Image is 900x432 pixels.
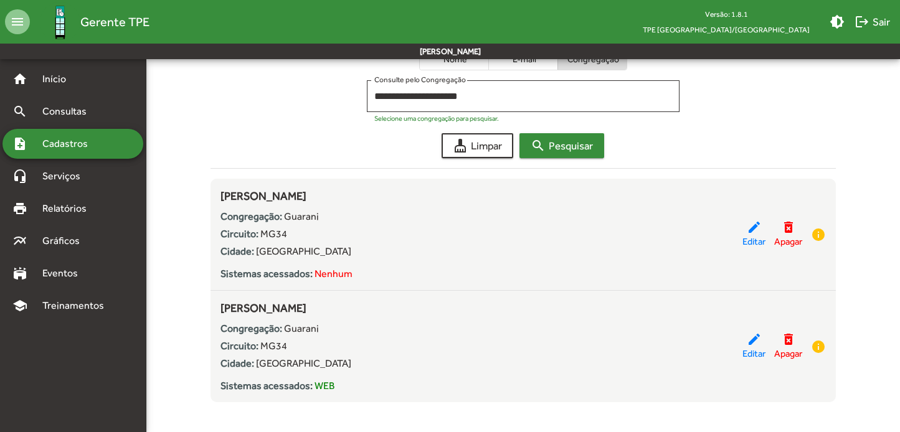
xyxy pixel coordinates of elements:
[747,220,762,235] mat-icon: edit
[855,11,890,33] span: Sair
[260,340,287,352] span: MG34
[12,233,27,248] mat-icon: multiline_chart
[742,235,765,249] span: Editar
[742,347,765,361] span: Editar
[453,138,468,153] mat-icon: cleaning_services
[855,14,869,29] mat-icon: logout
[12,136,27,151] mat-icon: note_add
[35,266,95,281] span: Eventos
[35,233,97,248] span: Gráficos
[40,2,80,42] img: Logo
[453,134,502,157] span: Limpar
[35,201,103,216] span: Relatórios
[774,235,802,249] span: Apagar
[12,169,27,184] mat-icon: headset_mic
[747,332,762,347] mat-icon: edit
[12,104,27,119] mat-icon: search
[811,339,826,354] mat-icon: info
[442,133,513,158] button: Limpar
[12,298,27,313] mat-icon: school
[220,268,313,279] strong: Sistemas acessados:
[531,134,593,157] span: Pesquisar
[561,54,623,65] span: Congregação
[284,210,319,222] span: Guarani
[519,133,604,158] button: Pesquisar
[256,357,351,369] span: [GEOGRAPHIC_DATA]
[30,2,149,42] a: Gerente TPE
[12,266,27,281] mat-icon: stadium
[374,115,499,122] mat-hint: Selecione uma congregação para pesquisar.
[220,301,306,314] span: [PERSON_NAME]
[35,104,103,119] span: Consultas
[633,6,820,22] div: Versão: 1.8.1
[220,340,258,352] strong: Circuito:
[80,12,149,32] span: Gerente TPE
[220,245,254,257] strong: Cidade:
[35,136,104,151] span: Cadastros
[220,228,258,240] strong: Circuito:
[220,189,306,202] span: [PERSON_NAME]
[315,268,353,279] span: Nenhum
[12,72,27,87] mat-icon: home
[256,245,351,257] span: [GEOGRAPHIC_DATA]
[850,11,895,33] button: Sair
[315,380,334,392] span: WEB
[781,220,796,235] mat-icon: delete_forever
[5,9,30,34] mat-icon: menu
[633,22,820,37] span: TPE [GEOGRAPHIC_DATA]/[GEOGRAPHIC_DATA]
[220,380,313,392] strong: Sistemas acessados:
[492,54,554,65] span: E-mail
[12,201,27,216] mat-icon: print
[811,227,826,242] mat-icon: info
[781,332,796,347] mat-icon: delete_forever
[774,347,802,361] span: Apagar
[284,322,319,334] span: Guarani
[220,357,254,369] strong: Cidade:
[220,210,282,222] strong: Congregação:
[260,228,287,240] span: MG34
[35,298,119,313] span: Treinamentos
[830,14,845,29] mat-icon: brightness_medium
[220,322,282,334] strong: Congregação:
[35,169,97,184] span: Serviços
[35,72,84,87] span: Início
[531,138,546,153] mat-icon: search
